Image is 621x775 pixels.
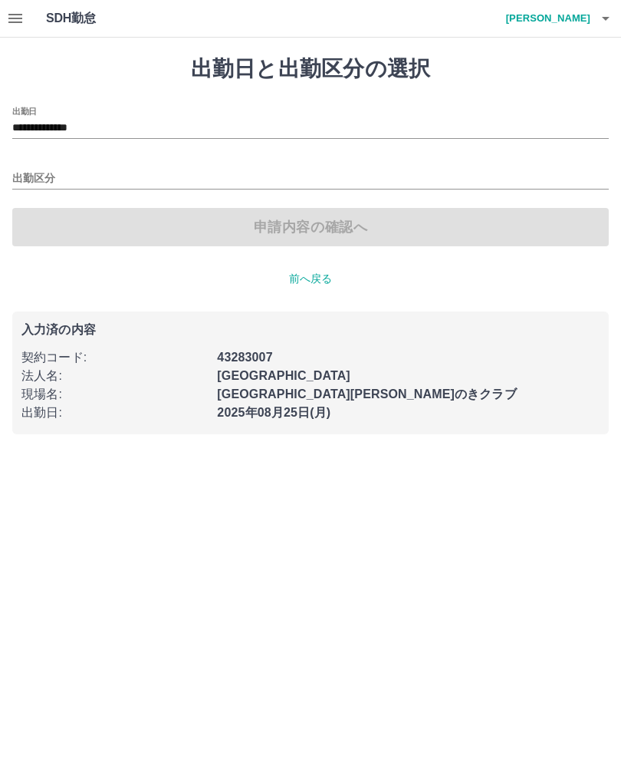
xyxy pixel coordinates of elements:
p: 入力済の内容 [21,324,600,336]
p: 契約コード : [21,348,208,367]
p: 法人名 : [21,367,208,385]
b: [GEOGRAPHIC_DATA][PERSON_NAME]のきクラブ [217,387,516,401]
h1: 出勤日と出勤区分の選択 [12,56,609,82]
b: 43283007 [217,351,272,364]
p: 前へ戻る [12,271,609,287]
b: 2025年08月25日(月) [217,406,330,419]
p: 出勤日 : [21,404,208,422]
label: 出勤日 [12,105,37,117]
b: [GEOGRAPHIC_DATA] [217,369,350,382]
p: 現場名 : [21,385,208,404]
